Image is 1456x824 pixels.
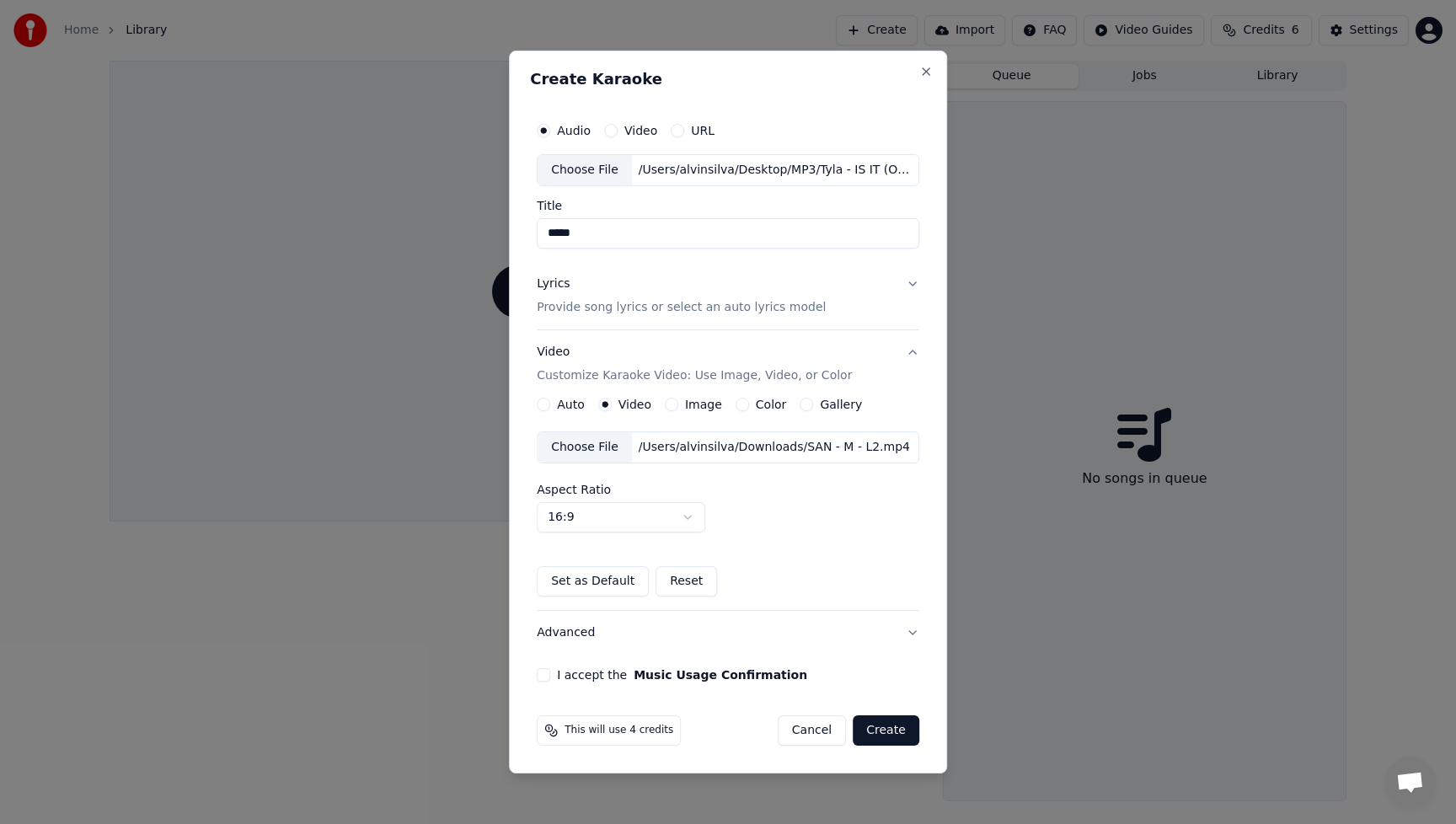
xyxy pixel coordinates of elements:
[537,398,919,610] div: VideoCustomize Karaoke Video: Use Image, Video, or Color
[685,399,722,410] label: Image
[691,125,715,136] label: URL
[538,155,632,185] div: Choose File
[557,399,585,410] label: Auto
[756,399,787,410] label: Color
[537,299,826,316] p: Provide song lyrics or select an auto lyrics model
[537,367,852,384] p: Customize Karaoke Video: Use Image, Video, or Color
[537,344,852,384] div: Video
[565,724,673,737] span: This will use 4 credits
[537,611,919,655] button: Advanced
[820,399,862,410] label: Gallery
[557,669,807,681] label: I accept the
[537,484,919,495] label: Aspect Ratio
[537,200,919,211] label: Title
[853,715,919,746] button: Create
[537,330,919,398] button: VideoCustomize Karaoke Video: Use Image, Video, or Color
[618,399,651,410] label: Video
[778,715,846,746] button: Cancel
[537,566,649,597] button: Set as Default
[634,669,807,681] button: I accept the
[632,439,917,456] div: /Users/alvinsilva/Downloads/SAN - M - L2.mp4
[656,566,717,597] button: Reset
[537,276,570,292] div: Lyrics
[538,432,632,463] div: Choose File
[557,125,591,136] label: Audio
[537,262,919,329] button: LyricsProvide song lyrics or select an auto lyrics model
[530,72,926,87] h2: Create Karaoke
[632,162,918,179] div: /Users/alvinsilva/Desktop/MP3/Tyla - IS IT (Official Music Video).mp3
[624,125,657,136] label: Video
